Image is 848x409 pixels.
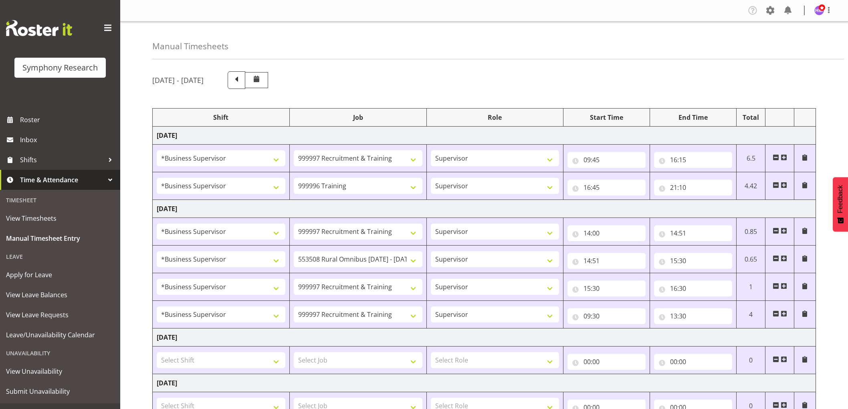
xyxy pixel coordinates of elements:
a: Submit Unavailability [2,381,118,401]
input: Click to select... [567,225,646,241]
a: Apply for Leave [2,265,118,285]
span: Roster [20,114,116,126]
button: Feedback - Show survey [833,177,848,232]
a: View Unavailability [2,361,118,381]
input: Click to select... [654,152,732,168]
td: 0.85 [737,218,765,246]
h5: [DATE] - [DATE] [152,76,204,85]
div: End Time [654,113,732,122]
span: Time & Attendance [20,174,104,186]
span: Feedback [837,185,844,213]
input: Click to select... [654,308,732,324]
td: 0.65 [737,246,765,273]
input: Click to select... [654,253,732,269]
div: Unavailability [2,345,118,361]
span: Inbox [20,134,116,146]
a: View Timesheets [2,208,118,228]
td: 4.42 [737,172,765,200]
input: Click to select... [654,354,732,370]
div: Timesheet [2,192,118,208]
input: Click to select... [654,225,732,241]
div: Role [431,113,559,122]
div: Job [294,113,422,122]
input: Click to select... [567,308,646,324]
input: Click to select... [567,354,646,370]
td: [DATE] [153,374,816,392]
span: Submit Unavailability [6,385,114,397]
div: Symphony Research [22,62,98,74]
input: Click to select... [567,253,646,269]
span: View Timesheets [6,212,114,224]
span: View Leave Requests [6,309,114,321]
td: 6.5 [737,145,765,172]
span: Leave/Unavailability Calendar [6,329,114,341]
span: Shifts [20,154,104,166]
input: Click to select... [567,280,646,296]
td: [DATE] [153,127,816,145]
div: Start Time [567,113,646,122]
span: Apply for Leave [6,269,114,281]
a: View Leave Requests [2,305,118,325]
td: [DATE] [153,200,816,218]
input: Click to select... [567,179,646,195]
a: Leave/Unavailability Calendar [2,325,118,345]
input: Click to select... [654,179,732,195]
td: [DATE] [153,328,816,347]
input: Click to select... [654,280,732,296]
img: Rosterit website logo [6,20,72,36]
h4: Manual Timesheets [152,42,228,51]
div: Shift [157,113,285,122]
a: Manual Timesheet Entry [2,228,118,248]
div: Total [741,113,761,122]
span: View Unavailability [6,365,114,377]
input: Click to select... [567,152,646,168]
td: 0 [737,347,765,374]
td: 4 [737,301,765,328]
span: Manual Timesheet Entry [6,232,114,244]
span: View Leave Balances [6,289,114,301]
img: hitesh-makan1261.jpg [814,6,824,15]
div: Leave [2,248,118,265]
td: 1 [737,273,765,301]
a: View Leave Balances [2,285,118,305]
